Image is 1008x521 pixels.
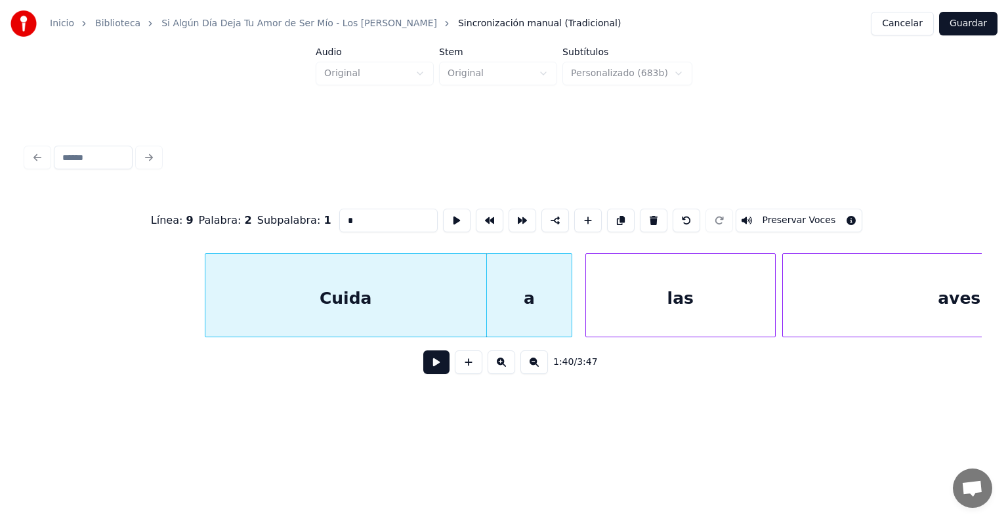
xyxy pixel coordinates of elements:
a: Si Algún Día Deja Tu Amor de Ser Mío - Los [PERSON_NAME] [161,17,437,30]
span: 9 [186,214,193,226]
div: Chat abierto [953,469,992,508]
label: Subtítulos [562,47,692,56]
span: 3:47 [577,356,597,369]
nav: breadcrumb [50,17,621,30]
a: Biblioteca [95,17,140,30]
div: / [553,356,585,369]
label: Stem [439,47,557,56]
button: Guardar [939,12,997,35]
button: Cancelar [871,12,934,35]
span: 1:40 [553,356,574,369]
div: Línea : [151,213,194,228]
span: 1 [324,214,331,226]
div: Palabra : [199,213,252,228]
button: Toggle [736,209,863,232]
a: Inicio [50,17,74,30]
label: Audio [316,47,434,56]
div: Subpalabra : [257,213,331,228]
span: Sincronización manual (Tradicional) [458,17,621,30]
img: youka [10,10,37,37]
span: 2 [245,214,252,226]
